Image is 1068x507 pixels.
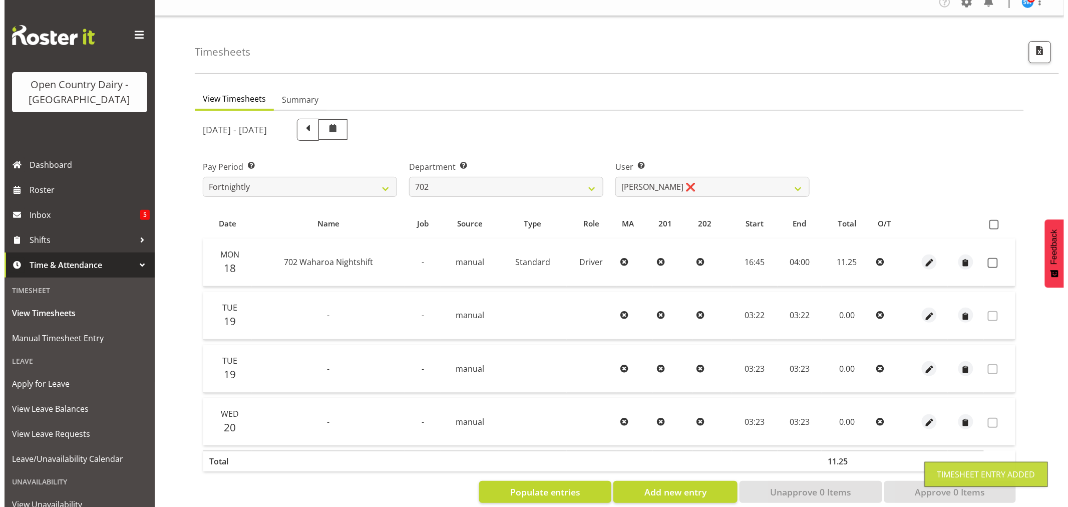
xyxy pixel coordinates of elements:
[3,326,148,351] a: Manual Timesheet Entry
[766,485,847,498] span: Unapprove 0 Items
[817,345,868,393] td: 0.00
[773,398,817,445] td: 03:23
[773,292,817,340] td: 03:22
[323,363,325,374] span: -
[8,376,143,391] span: Apply for Leave
[873,218,887,229] span: O/T
[520,218,537,229] span: Type
[8,451,143,466] span: Leave/Unavailability Calendar
[727,345,773,393] td: 03:23
[817,450,868,471] th: 11.25
[214,218,232,229] span: Date
[611,161,805,173] label: User
[3,471,148,492] div: Unavailability
[8,426,143,441] span: View Leave Requests
[25,207,136,222] span: Inbox
[219,367,231,381] span: 19
[3,351,148,371] div: Leave
[506,485,576,498] span: Populate entries
[323,310,325,321] span: -
[8,306,143,321] span: View Timesheets
[817,292,868,340] td: 0.00
[817,238,868,287] td: 11.25
[579,218,595,229] span: Role
[3,301,148,326] a: View Timesheets
[190,46,246,58] h4: Timesheets
[453,218,478,229] span: Source
[198,93,261,105] span: View Timesheets
[8,331,143,346] span: Manual Timesheet Entry
[277,94,314,106] span: Summary
[789,218,802,229] span: End
[219,314,231,328] span: 19
[773,238,817,287] td: 04:00
[451,257,480,268] span: manual
[773,345,817,393] td: 03:23
[3,421,148,446] a: View Leave Requests
[693,218,707,229] span: 202
[219,420,231,434] span: 20
[136,210,145,220] span: 5
[833,218,852,229] span: Total
[617,218,629,229] span: MA
[405,161,599,173] label: Department
[18,77,133,107] div: Open Country Dairy - [GEOGRAPHIC_DATA]
[279,257,369,268] span: 702 Waharoa Nightshift
[25,258,130,273] span: Time & Attendance
[654,218,668,229] span: 201
[1040,219,1059,288] button: Feedback - Show survey
[640,485,702,498] span: Add new entry
[880,481,1011,503] button: Approve 0 Items
[3,396,148,421] a: View Leave Balances
[199,450,247,471] th: Total
[198,124,262,135] h5: [DATE] - [DATE]
[417,363,420,374] span: -
[218,355,233,366] span: Tue
[1045,229,1054,265] span: Feedback
[727,238,773,287] td: 16:45
[1024,41,1046,63] button: Export CSV
[3,280,148,301] div: Timesheet
[218,302,233,313] span: Tue
[8,401,143,416] span: View Leave Balances
[741,218,759,229] span: Start
[25,232,130,247] span: Shifts
[727,292,773,340] td: 03:22
[575,257,599,268] span: Driver
[216,249,235,260] span: Mon
[313,218,335,229] span: Name
[451,416,480,427] span: manual
[910,485,980,498] span: Approve 0 Items
[933,468,1031,480] div: Timesheet Entry Added
[198,161,393,173] label: Pay Period
[3,446,148,471] a: Leave/Unavailability Calendar
[451,310,480,321] span: manual
[475,481,607,503] button: Populate entries
[417,310,420,321] span: -
[25,157,145,172] span: Dashboard
[219,261,231,275] span: 18
[817,398,868,445] td: 0.00
[3,371,148,396] a: Apply for Leave
[8,25,90,45] img: Rosterit website logo
[417,257,420,268] span: -
[735,481,878,503] button: Unapprove 0 Items
[413,218,424,229] span: Job
[451,363,480,374] span: manual
[495,238,562,287] td: Standard
[417,416,420,427] span: -
[727,398,773,445] td: 03:23
[609,481,733,503] button: Add new entry
[216,408,234,419] span: Wed
[25,182,145,197] span: Roster
[323,416,325,427] span: -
